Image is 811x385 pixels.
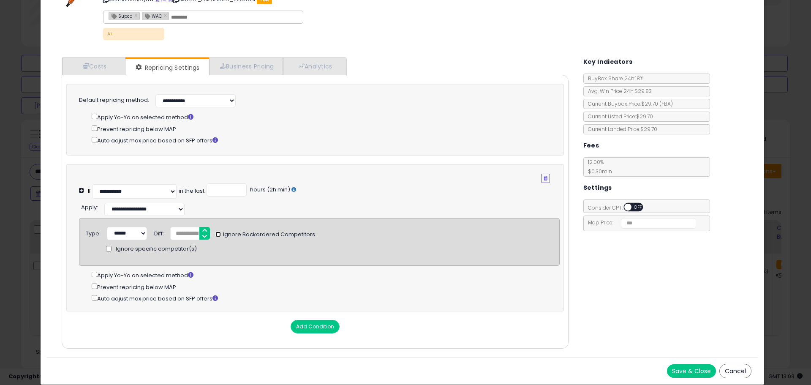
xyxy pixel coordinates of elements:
[659,100,673,107] span: ( FBA )
[81,201,98,212] div: :
[92,135,550,145] div: Auto adjust max price based on SFP offers
[667,364,716,378] button: Save & Close
[92,124,550,134] div: Prevent repricing below MAP
[584,75,643,82] span: BuyBox Share 24h: 18%
[134,11,139,19] a: ×
[249,186,290,194] span: hours (2h min)
[583,140,599,151] h5: Fees
[584,168,612,175] span: $0.30 min
[631,204,645,211] span: OFF
[544,176,547,181] i: Remove Condition
[116,245,197,253] span: Ignore specific competitor(s)
[584,100,673,107] span: Current Buybox Price:
[584,204,654,211] span: Consider CPT:
[81,203,97,211] span: Apply
[584,113,653,120] span: Current Listed Price: $29.70
[142,12,162,19] span: WAC
[103,28,164,40] p: A+
[641,100,673,107] span: $29.70
[584,87,652,95] span: Avg. Win Price 24h: $29.83
[291,320,340,333] button: Add Condition
[92,270,559,280] div: Apply Yo-Yo on selected method
[584,158,612,175] span: 12.00 %
[125,59,208,76] a: Repricing Settings
[583,183,612,193] h5: Settings
[221,231,315,239] span: Ignore Backordered Competitors
[179,187,204,195] div: in the last
[583,57,633,67] h5: Key Indicators
[62,57,125,75] a: Costs
[92,282,559,292] div: Prevent repricing below MAP
[92,112,550,122] div: Apply Yo-Yo on selected method
[719,364,751,378] button: Cancel
[584,219,697,226] span: Map Price:
[109,12,132,19] span: Supco
[209,57,283,75] a: Business Pricing
[164,11,169,19] a: ×
[92,293,559,303] div: Auto adjust max price based on SFP offers
[86,227,101,238] div: Type:
[283,57,346,75] a: Analytics
[584,126,657,133] span: Current Landed Price: $29.70
[79,96,149,104] label: Default repricing method:
[154,227,164,238] div: Diff:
